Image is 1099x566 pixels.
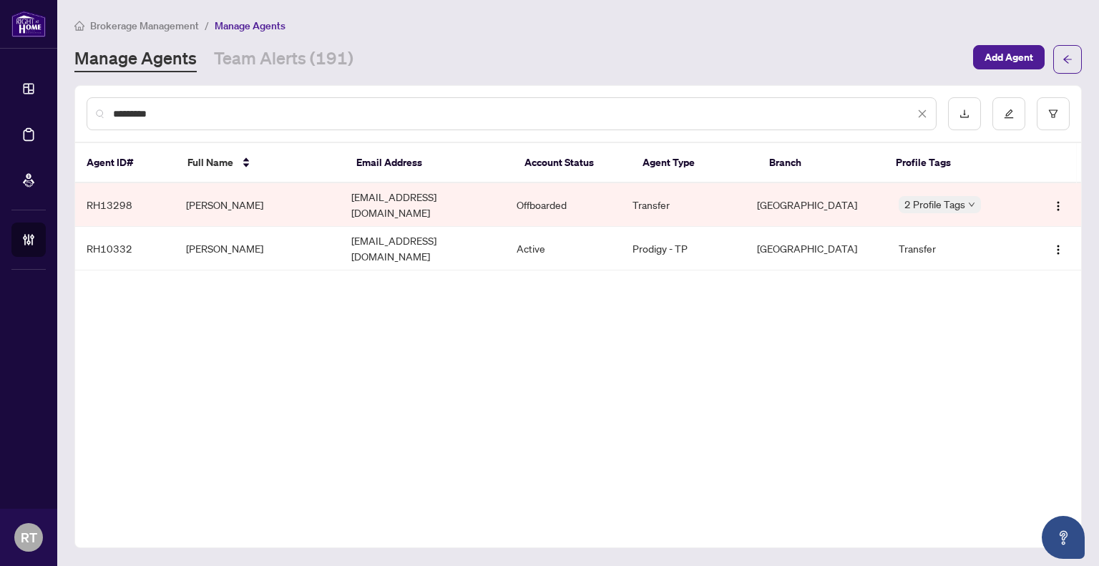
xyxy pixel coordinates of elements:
td: Prodigy - TP [621,227,745,270]
button: edit [992,97,1025,130]
td: RH10332 [75,227,175,270]
a: Team Alerts (191) [214,47,353,72]
td: Transfer [887,227,1028,270]
th: Agent ID# [75,143,176,183]
img: logo [11,11,46,37]
span: download [959,109,969,119]
span: close [917,109,927,119]
img: Logo [1052,200,1064,212]
a: Manage Agents [74,47,197,72]
button: Logo [1047,237,1070,260]
td: [EMAIL_ADDRESS][DOMAIN_NAME] [340,183,505,227]
span: edit [1004,109,1014,119]
li: / [205,17,209,34]
td: Transfer [621,183,745,227]
td: Offboarded [505,183,621,227]
th: Account Status [513,143,631,183]
button: filter [1037,97,1070,130]
th: Branch [758,143,884,183]
td: [GEOGRAPHIC_DATA] [746,227,888,270]
th: Agent Type [631,143,758,183]
td: [PERSON_NAME] [175,183,340,227]
span: 2 Profile Tags [904,196,965,213]
span: Brokerage Management [90,19,199,32]
button: Logo [1047,193,1070,216]
td: [PERSON_NAME] [175,227,340,270]
button: Open asap [1042,516,1085,559]
span: Add Agent [985,46,1033,69]
span: filter [1048,109,1058,119]
td: Active [505,227,621,270]
span: Full Name [187,155,233,170]
span: down [968,201,975,208]
button: download [948,97,981,130]
td: [EMAIL_ADDRESS][DOMAIN_NAME] [340,227,505,270]
span: Manage Agents [215,19,285,32]
img: Logo [1052,244,1064,255]
th: Profile Tags [884,143,1027,183]
th: Full Name [176,143,345,183]
span: RT [21,527,37,547]
td: RH13298 [75,183,175,227]
td: [GEOGRAPHIC_DATA] [746,183,888,227]
span: arrow-left [1063,54,1073,64]
th: Email Address [345,143,514,183]
button: Add Agent [973,45,1045,69]
span: home [74,21,84,31]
